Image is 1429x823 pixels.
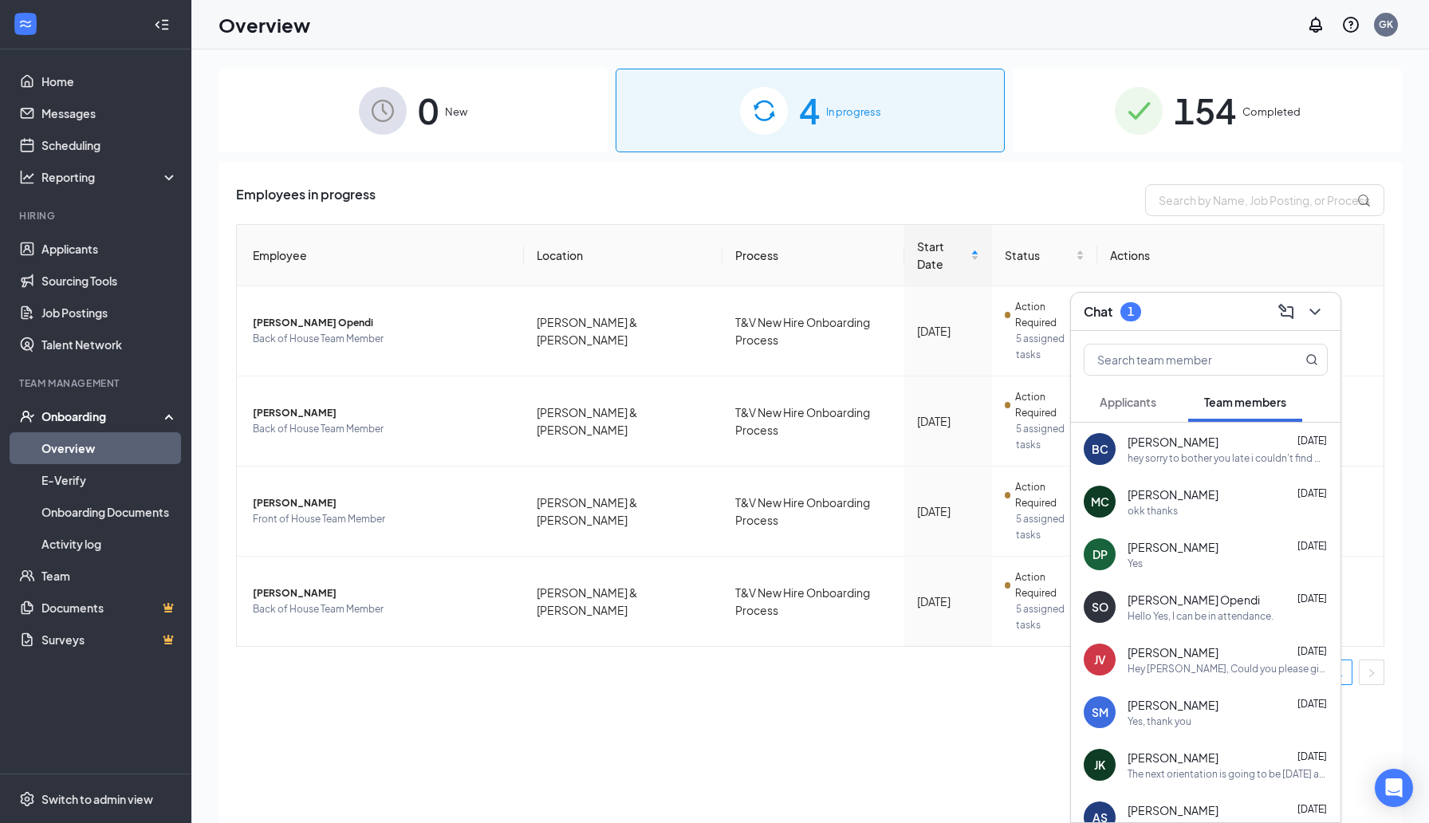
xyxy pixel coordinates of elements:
[41,464,178,496] a: E-Verify
[41,65,178,97] a: Home
[418,83,439,138] span: 0
[1016,331,1085,363] span: 5 assigned tasks
[19,408,35,424] svg: UserCheck
[1128,592,1260,608] span: [PERSON_NAME] Opendi
[253,585,511,601] span: [PERSON_NAME]
[917,238,966,273] span: Start Date
[722,467,905,557] td: T&V New Hire Onboarding Process
[19,791,35,807] svg: Settings
[1092,599,1108,615] div: SO
[524,225,722,286] th: Location
[1091,494,1109,510] div: MC
[1128,715,1191,728] div: Yes, thank you
[722,286,905,376] td: T&V New Hire Onboarding Process
[41,624,178,656] a: SurveysCrown
[524,467,722,557] td: [PERSON_NAME] & [PERSON_NAME]
[1128,504,1178,518] div: okk thanks
[1128,486,1218,502] span: [PERSON_NAME]
[1375,769,1413,807] div: Open Intercom Messenger
[1367,668,1376,678] span: right
[1084,303,1112,321] h3: Chat
[41,592,178,624] a: DocumentsCrown
[1092,441,1108,457] div: BC
[1128,305,1134,318] div: 1
[1277,302,1296,321] svg: ComposeMessage
[253,495,511,511] span: [PERSON_NAME]
[41,496,178,528] a: Onboarding Documents
[1359,660,1384,685] button: right
[826,104,881,120] span: In progress
[253,331,511,347] span: Back of House Team Member
[1128,451,1328,465] div: hey sorry to bother you late i couldn't find my size for the black slack can i use my old cfa pan...
[1128,697,1218,713] span: [PERSON_NAME]
[1297,540,1327,552] span: [DATE]
[445,104,467,120] span: New
[1297,750,1327,762] span: [DATE]
[1379,18,1393,31] div: GK
[1015,389,1084,421] span: Action Required
[917,322,978,340] div: [DATE]
[799,83,820,138] span: 4
[1092,546,1108,562] div: DP
[41,408,164,424] div: Onboarding
[1128,750,1218,766] span: [PERSON_NAME]
[253,511,511,527] span: Front of House Team Member
[1145,184,1384,216] input: Search by Name, Job Posting, or Process
[1128,644,1218,660] span: [PERSON_NAME]
[1128,609,1274,623] div: Hello Yes, I can be in attendance.
[1341,15,1360,34] svg: QuestionInfo
[237,225,524,286] th: Employee
[1128,539,1218,555] span: [PERSON_NAME]
[41,129,178,161] a: Scheduling
[1302,299,1328,325] button: ChevronDown
[19,169,35,185] svg: Analysis
[41,329,178,360] a: Talent Network
[253,405,511,421] span: [PERSON_NAME]
[41,432,178,464] a: Overview
[722,557,905,646] td: T&V New Hire Onboarding Process
[19,209,175,222] div: Hiring
[236,184,376,216] span: Employees in progress
[1016,601,1085,633] span: 5 assigned tasks
[154,17,170,33] svg: Collapse
[1128,557,1143,570] div: Yes
[1015,479,1084,511] span: Action Required
[41,97,178,129] a: Messages
[1297,593,1327,604] span: [DATE]
[41,560,178,592] a: Team
[41,265,178,297] a: Sourcing Tools
[253,421,511,437] span: Back of House Team Member
[1128,802,1218,818] span: [PERSON_NAME]
[1016,511,1085,543] span: 5 assigned tasks
[524,557,722,646] td: [PERSON_NAME] & [PERSON_NAME]
[18,16,33,32] svg: WorkstreamLogo
[524,286,722,376] td: [PERSON_NAME] & [PERSON_NAME]
[1305,302,1325,321] svg: ChevronDown
[1100,395,1156,409] span: Applicants
[1016,421,1085,453] span: 5 assigned tasks
[1305,353,1318,366] svg: MagnifyingGlass
[41,791,153,807] div: Switch to admin view
[1128,434,1218,450] span: [PERSON_NAME]
[1015,569,1084,601] span: Action Required
[1242,104,1301,120] span: Completed
[1085,345,1274,375] input: Search team member
[1174,83,1236,138] span: 154
[1274,299,1299,325] button: ComposeMessage
[1204,395,1286,409] span: Team members
[41,528,178,560] a: Activity log
[1306,15,1325,34] svg: Notifications
[1297,803,1327,815] span: [DATE]
[253,315,511,331] span: [PERSON_NAME] Opendi
[524,376,722,467] td: [PERSON_NAME] & [PERSON_NAME]
[917,593,978,610] div: [DATE]
[41,169,179,185] div: Reporting
[1359,660,1384,685] li: Next Page
[1094,757,1105,773] div: JK
[1297,435,1327,447] span: [DATE]
[253,601,511,617] span: Back of House Team Member
[1128,767,1328,781] div: The next orientation is going to be [DATE] at 5pm. when you arrive, please ask for [PERSON_NAME].
[1005,246,1073,264] span: Status
[1297,645,1327,657] span: [DATE]
[41,297,178,329] a: Job Postings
